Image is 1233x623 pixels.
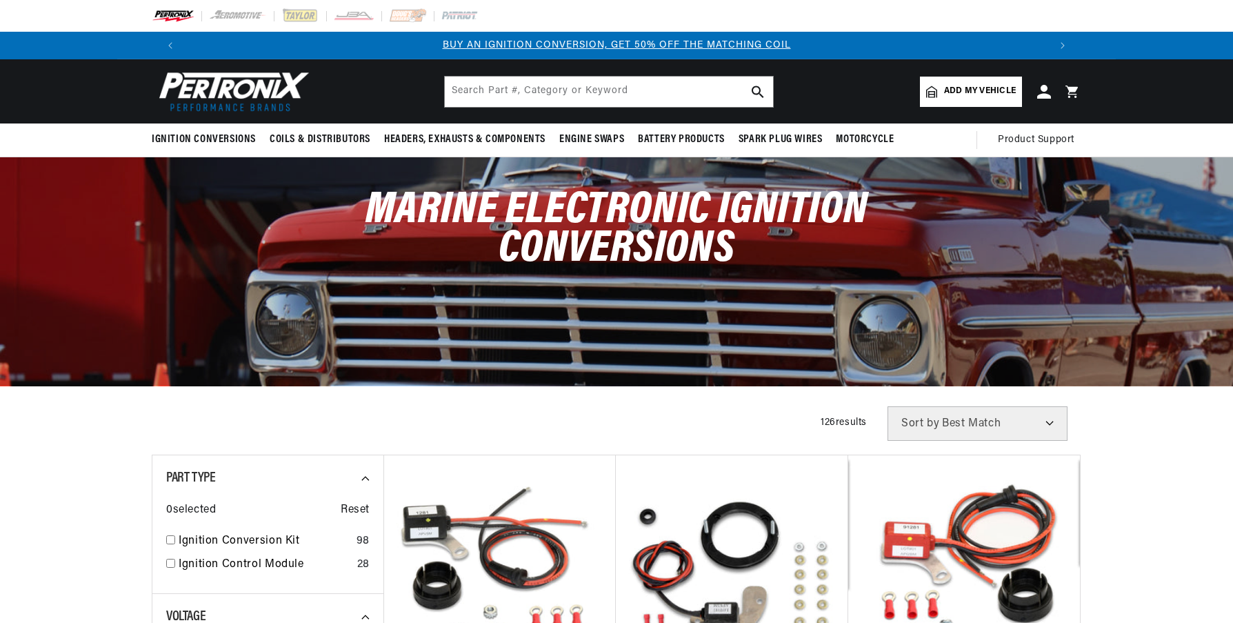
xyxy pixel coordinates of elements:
[739,132,823,147] span: Spark Plug Wires
[384,132,545,147] span: Headers, Exhausts & Components
[152,132,256,147] span: Ignition Conversions
[263,123,377,156] summary: Coils & Distributors
[821,417,867,428] span: 126 results
[270,132,370,147] span: Coils & Distributors
[1049,32,1076,59] button: Translation missing: en.sections.announcements.next_announcement
[117,32,1116,59] slideshow-component: Translation missing: en.sections.announcements.announcement_bar
[357,533,370,551] div: 98
[443,40,791,50] a: BUY AN IGNITION CONVERSION, GET 50% OFF THE MATCHING COIL
[166,502,216,520] span: 0 selected
[184,38,1049,53] div: Announcement
[184,38,1049,53] div: 1 of 3
[638,132,725,147] span: Battery Products
[166,471,215,485] span: Part Type
[901,418,939,429] span: Sort by
[179,533,351,551] a: Ignition Conversion Kit
[888,406,1067,441] select: Sort by
[365,188,868,271] span: Marine Electronic Ignition Conversions
[836,132,894,147] span: Motorcycle
[998,123,1081,157] summary: Product Support
[157,32,184,59] button: Translation missing: en.sections.announcements.previous_announcement
[559,132,624,147] span: Engine Swaps
[829,123,901,156] summary: Motorcycle
[357,556,370,574] div: 28
[377,123,552,156] summary: Headers, Exhausts & Components
[341,502,370,520] span: Reset
[552,123,631,156] summary: Engine Swaps
[920,77,1022,107] a: Add my vehicle
[152,68,310,115] img: Pertronix
[732,123,830,156] summary: Spark Plug Wires
[445,77,773,107] input: Search Part #, Category or Keyword
[743,77,773,107] button: search button
[631,123,732,156] summary: Battery Products
[152,123,263,156] summary: Ignition Conversions
[944,85,1016,98] span: Add my vehicle
[179,556,352,574] a: Ignition Control Module
[998,132,1074,148] span: Product Support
